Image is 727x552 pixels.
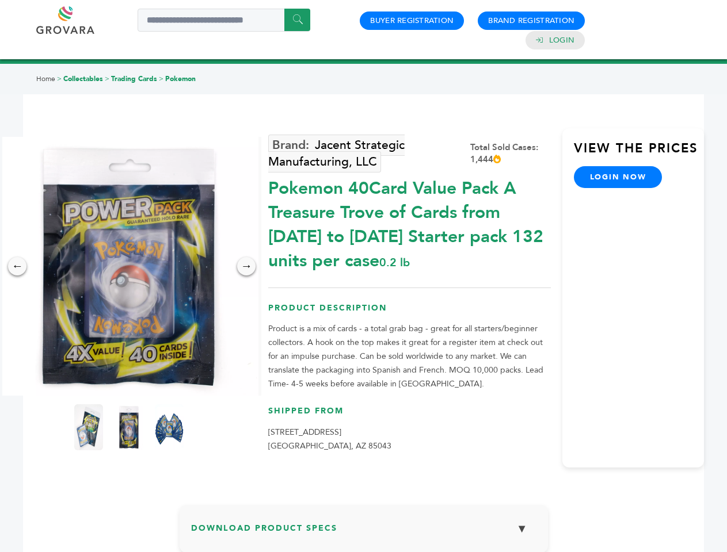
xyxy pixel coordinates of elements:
a: Home [36,74,55,83]
div: Total Sold Cases: 1,444 [470,141,551,166]
div: → [237,257,256,275]
span: > [159,74,163,83]
p: [STREET_ADDRESS] [GEOGRAPHIC_DATA], AZ 85043 [268,425,551,453]
a: login now [574,166,663,188]
a: Buyer Registration [370,16,454,26]
span: 0.2 lb [379,255,410,270]
img: Pokemon 40-Card Value Pack – A Treasure Trove of Cards from 1996 to 2024 - Starter pack! 132 unit... [74,404,103,450]
h3: View the Prices [574,140,704,166]
img: Pokemon 40-Card Value Pack – A Treasure Trove of Cards from 1996 to 2024 - Starter pack! 132 unit... [115,404,143,450]
a: Jacent Strategic Manufacturing, LLC [268,135,405,172]
div: ← [8,257,26,275]
h3: Download Product Specs [191,516,536,550]
a: Pokemon [165,74,196,83]
span: > [105,74,109,83]
h3: Shipped From [268,405,551,425]
button: ▼ [508,516,536,541]
a: Brand Registration [488,16,574,26]
h3: Product Description [268,302,551,323]
img: Pokemon 40-Card Value Pack – A Treasure Trove of Cards from 1996 to 2024 - Starter pack! 132 unit... [155,404,184,450]
span: > [57,74,62,83]
input: Search a product or brand... [138,9,310,32]
p: Product is a mix of cards - a total grab bag - great for all starters/beginner collectors. A hook... [268,322,551,391]
a: Trading Cards [111,74,157,83]
div: Pokemon 40Card Value Pack A Treasure Trove of Cards from [DATE] to [DATE] Starter pack 132 units ... [268,171,551,273]
a: Collectables [63,74,103,83]
a: Login [549,35,574,45]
